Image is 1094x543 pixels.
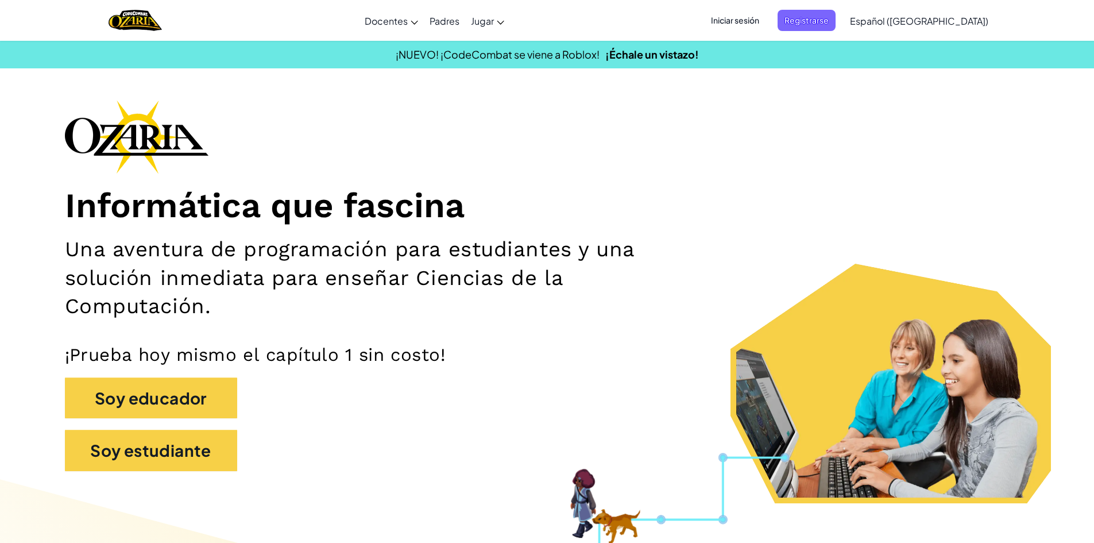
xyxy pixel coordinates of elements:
[65,185,1030,227] h1: Informática que fascina
[471,15,494,27] span: Jugar
[65,235,712,320] h2: Una aventura de programación para estudiantes y una solución inmediata para enseñar Ciencias de l...
[850,15,988,27] span: Español ([GEOGRAPHIC_DATA])
[844,5,994,36] a: Español ([GEOGRAPHIC_DATA])
[65,344,1030,366] p: ¡Prueba hoy mismo el capítulo 1 sin costo!
[65,100,208,174] img: Ozaria branding logo
[359,5,424,36] a: Docentes
[396,48,600,61] span: ¡NUEVO! ¡CodeCombat se viene a Roblox!
[605,48,699,61] a: ¡Échale un vistazo!
[65,430,237,471] button: Soy estudiante
[778,10,836,31] button: Registrarse
[109,9,162,32] a: Ozaria by CodeCombat logo
[365,15,408,27] span: Docentes
[704,10,766,31] button: Iniciar sesión
[465,5,510,36] a: Jugar
[424,5,465,36] a: Padres
[109,9,162,32] img: Home
[65,378,237,419] button: Soy educador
